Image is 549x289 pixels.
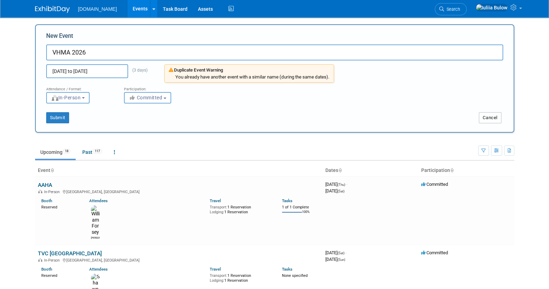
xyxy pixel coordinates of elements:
span: Search [444,7,460,12]
div: William Forsey [91,236,100,240]
span: Committed [421,250,448,255]
span: None specified [282,273,308,278]
span: - [346,250,347,255]
span: (Thu) [338,183,345,187]
div: [GEOGRAPHIC_DATA], [GEOGRAPHIC_DATA] [38,189,320,194]
input: Name of Trade Show / Conference [46,44,503,60]
span: (Sat) [338,251,344,255]
div: [GEOGRAPHIC_DATA], [GEOGRAPHIC_DATA] [38,257,320,263]
img: William Forsey [91,205,100,236]
label: New Event [46,32,73,43]
span: [DOMAIN_NAME] [78,6,117,12]
span: Committed [129,95,163,100]
a: Sort by Participation Type [450,167,454,173]
a: Tasks [282,198,292,203]
button: Cancel [479,112,501,123]
a: AAHA [38,182,52,188]
div: 1 Reservation 1 Reservation [210,204,272,214]
a: Travel [210,267,221,272]
span: In-Person [44,190,62,194]
div: Attendance / Format: [46,83,114,92]
span: Transport: [210,273,227,278]
span: (Sun) [338,258,345,262]
span: [DATE] [325,182,347,187]
div: You already have another event with a similar name (during the same dates). [175,74,330,80]
a: Attendees [89,267,108,272]
a: Past117 [77,146,107,159]
a: Booth [41,198,52,203]
th: Dates [323,165,418,176]
a: Search [435,3,467,15]
span: In-Person [51,95,81,100]
span: Transport: [210,205,227,209]
button: Submit [46,112,69,123]
span: Lodging: [210,278,224,283]
span: In-Person [44,258,62,263]
a: TVC [GEOGRAPHIC_DATA] [38,250,102,257]
div: Reserved [41,272,79,278]
a: Booth [41,267,52,272]
span: 18 [63,149,70,154]
th: Event [35,165,323,176]
img: Iuliia Bulow [476,4,508,11]
span: (Sat) [338,189,344,193]
a: Travel [210,198,221,203]
span: Committed [421,182,448,187]
div: Participation: [124,83,191,92]
a: Attendees [89,198,108,203]
th: Participation [418,165,514,176]
img: In-Person Event [38,258,42,262]
button: Committed [124,92,171,104]
img: ExhibitDay [35,6,70,13]
span: Lodging: [210,210,224,214]
a: Sort by Start Date [338,167,342,173]
a: Upcoming18 [35,146,76,159]
div: 1 of 1 Complete [282,205,320,210]
span: [DATE] [325,250,347,255]
div: Duplicate Event Warning [169,67,330,74]
img: In-Person Event [38,190,42,193]
a: Tasks [282,267,292,272]
button: In-Person [46,92,90,104]
div: 1 Reservation 1 Reservation [210,272,272,283]
span: - [346,182,347,187]
span: (3 days) [128,68,148,73]
a: Sort by Event Name [50,167,54,173]
td: 100% [302,210,310,220]
input: Start Date - End Date [46,64,128,78]
span: [DATE] [325,257,345,262]
div: Reserved [41,204,79,210]
span: 117 [93,149,102,154]
span: [DATE] [325,188,344,193]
